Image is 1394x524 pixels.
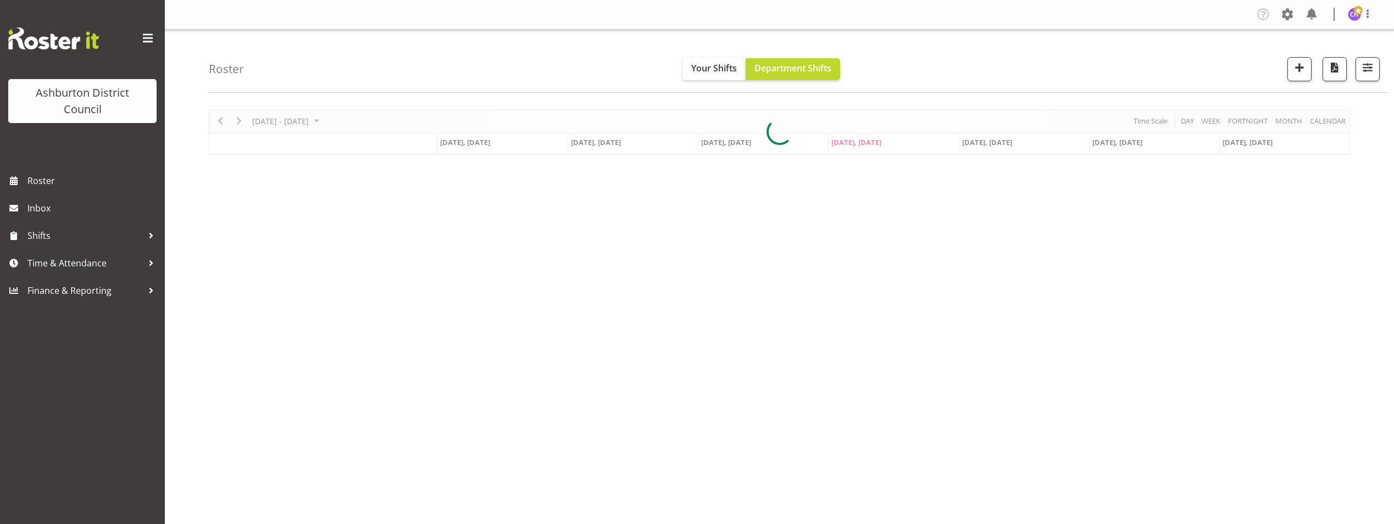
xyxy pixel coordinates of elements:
[1356,57,1380,81] button: Filter Shifts
[8,27,99,49] img: Rosterit website logo
[1287,57,1312,81] button: Add a new shift
[27,227,143,244] span: Shifts
[1323,57,1347,81] button: Download a PDF of the roster according to the set date range.
[27,282,143,299] span: Finance & Reporting
[27,255,143,271] span: Time & Attendance
[27,200,159,216] span: Inbox
[746,58,840,80] button: Department Shifts
[682,58,746,80] button: Your Shifts
[209,63,244,75] h4: Roster
[19,85,146,118] div: Ashburton District Council
[691,62,737,74] span: Your Shifts
[27,172,159,189] span: Roster
[754,62,831,74] span: Department Shifts
[1348,8,1361,21] img: chalotter-hydes5348.jpg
